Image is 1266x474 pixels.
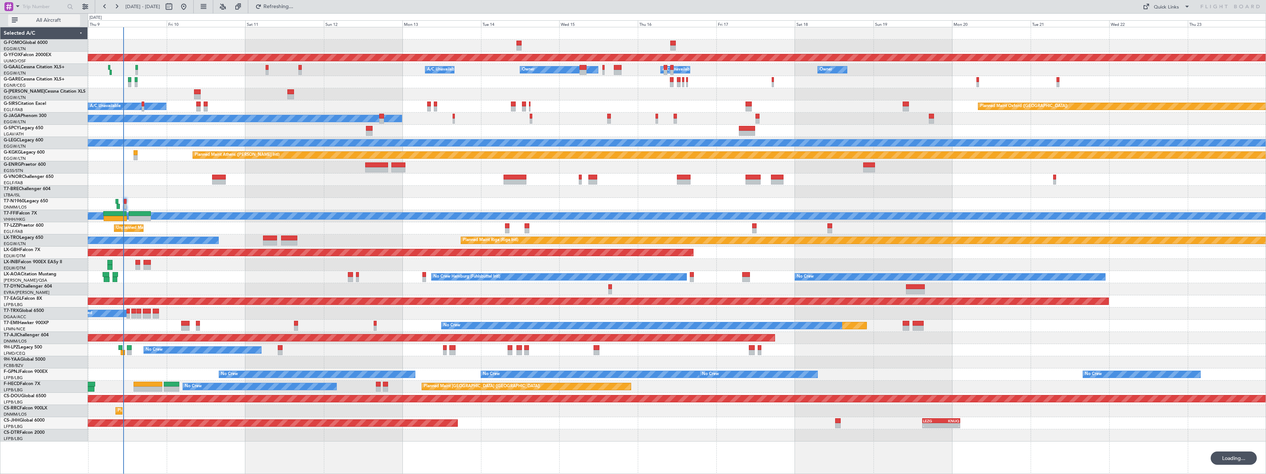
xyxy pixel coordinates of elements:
div: A/C Unavailable [663,64,693,75]
a: LFPB/LBG [4,399,23,405]
div: No Crew [483,369,500,380]
div: Tue 21 [1031,20,1109,27]
a: EGGW/LTN [4,95,26,100]
a: [PERSON_NAME]/QSA [4,278,47,283]
a: LX-INBFalcon 900EX EASy II [4,260,62,264]
div: Thu 16 [638,20,716,27]
a: G-YFOXFalcon 2000EX [4,53,51,57]
a: LFPB/LBG [4,436,23,442]
span: G-SIRS [4,102,18,106]
div: Sun 12 [324,20,402,27]
div: No Crew [797,271,814,282]
a: EGLF/FAB [4,107,23,113]
a: G-VNORChallenger 650 [4,175,53,179]
a: EDLW/DTM [4,253,25,259]
div: - [941,423,960,428]
div: Owner [820,64,832,75]
a: EGLF/FAB [4,229,23,234]
a: CS-DTRFalcon 2000 [4,430,45,435]
a: G-FOMOGlobal 6000 [4,41,48,45]
div: No Crew [443,320,460,331]
a: EGGW/LTN [4,144,26,149]
a: EVRA/[PERSON_NAME] [4,290,49,295]
a: VHHH/HKG [4,217,25,222]
span: Refreshing... [263,4,294,9]
a: CS-RRCFalcon 900LX [4,406,47,411]
a: EGGW/LTN [4,241,26,247]
a: G-SPCYLegacy 650 [4,126,43,130]
a: EGLF/FAB [4,180,23,186]
span: CS-RRC [4,406,20,411]
a: G-SIRSCitation Excel [4,102,46,106]
div: Wed 22 [1109,20,1188,27]
span: T7-LZZI [4,223,19,228]
a: DGAA/ACC [4,314,26,320]
div: No Crew Hamburg (Fuhlsbuttel Intl) [433,271,500,282]
a: G-JAGAPhenom 300 [4,114,46,118]
div: No Crew [702,369,719,380]
span: G-GARE [4,77,21,82]
a: DNMM/LOS [4,339,27,344]
a: CS-JHHGlobal 6000 [4,418,45,423]
div: Planned Maint [GEOGRAPHIC_DATA] ([GEOGRAPHIC_DATA]) [424,381,540,392]
div: Planned Maint Athens ([PERSON_NAME] Intl) [195,150,280,161]
a: T7-N1960Legacy 650 [4,199,48,203]
span: G-VNOR [4,175,22,179]
div: Sat 11 [245,20,324,27]
div: Thu 9 [88,20,167,27]
a: DNMM/LOS [4,412,27,417]
div: Owner [522,64,535,75]
div: Quick Links [1154,4,1179,11]
a: UUMO/OSF [4,58,26,64]
span: 9H-YAA [4,357,20,362]
a: T7-LZZIPraetor 600 [4,223,44,228]
span: G-ENRG [4,162,21,167]
a: T7-BREChallenger 604 [4,187,51,191]
a: T7-FFIFalcon 7X [4,211,37,216]
a: DNMM/LOS [4,205,27,210]
span: G-[PERSON_NAME] [4,89,45,94]
span: G-GAAL [4,65,21,69]
div: Loading... [1211,451,1257,465]
a: EGGW/LTN [4,71,26,76]
div: Planned Maint Oxford ([GEOGRAPHIC_DATA]) [980,101,1068,112]
div: - [923,423,941,428]
span: T7-BRE [4,187,19,191]
a: EGSS/STN [4,168,23,174]
a: LFMD/CEQ [4,351,25,356]
button: All Aircraft [8,14,80,26]
div: KNUQ [941,419,960,423]
span: CS-DOU [4,394,21,398]
a: T7-DYNChallenger 604 [4,284,52,289]
a: LGAV/ATH [4,131,24,137]
a: LFMN/NCE [4,326,25,332]
span: G-SPCY [4,126,20,130]
div: Mon 20 [952,20,1031,27]
a: F-HECDFalcon 7X [4,382,40,386]
span: G-KGKG [4,150,21,155]
a: EGNR/CEG [4,83,26,88]
button: Refreshing... [252,1,296,13]
a: G-GAALCessna Citation XLS+ [4,65,65,69]
button: Quick Links [1139,1,1194,13]
span: G-YFOX [4,53,21,57]
a: 9H-LPZLegacy 500 [4,345,42,350]
a: T7-EMIHawker 900XP [4,321,49,325]
span: F-GPNJ [4,370,20,374]
span: LX-TRO [4,236,20,240]
div: Fri 17 [716,20,795,27]
div: Mon 13 [402,20,481,27]
div: LEZG [923,419,941,423]
input: Trip Number [23,1,65,12]
a: G-[PERSON_NAME]Cessna Citation XLS [4,89,86,94]
a: G-ENRGPraetor 600 [4,162,46,167]
div: Planned Maint Riga (Riga Intl) [463,235,518,246]
span: G-JAGA [4,114,21,118]
a: EGGW/LTN [4,46,26,52]
a: LFPB/LBG [4,375,23,381]
a: G-GARECessna Citation XLS+ [4,77,65,82]
a: EGGW/LTN [4,119,26,125]
span: [DATE] - [DATE] [125,3,160,10]
div: Sat 18 [795,20,874,27]
span: T7-EMI [4,321,18,325]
